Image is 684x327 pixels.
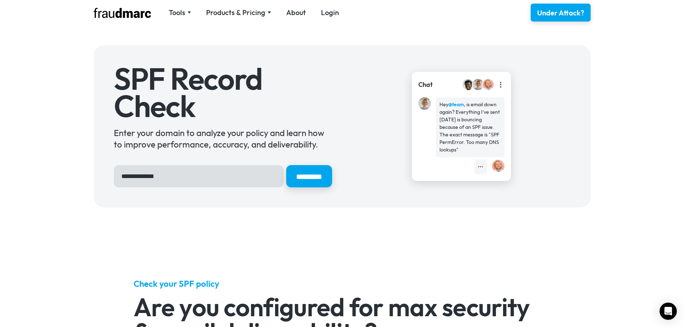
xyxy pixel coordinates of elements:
a: About [286,8,306,18]
div: Hey , is email down again? Everything I've sent [DATE] is bouncing because of an SPF issue. The e... [439,101,501,154]
a: Login [321,8,339,18]
div: Products & Pricing [206,8,265,18]
div: Under Attack? [537,8,584,18]
div: Tools [169,8,191,18]
div: Open Intercom Messenger [660,303,677,320]
div: Chat [418,80,433,89]
h5: Check your SPF policy [134,278,550,289]
h1: SPF Record Check [114,65,332,120]
div: Products & Pricing [206,8,271,18]
div: ••• [478,163,483,171]
a: Under Attack? [531,4,591,22]
div: Tools [169,8,185,18]
form: Hero Sign Up Form [114,165,332,187]
div: Enter your domain to analyze your policy and learn how to improve performance, accuracy, and deli... [114,127,332,150]
strong: @team [448,101,464,108]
